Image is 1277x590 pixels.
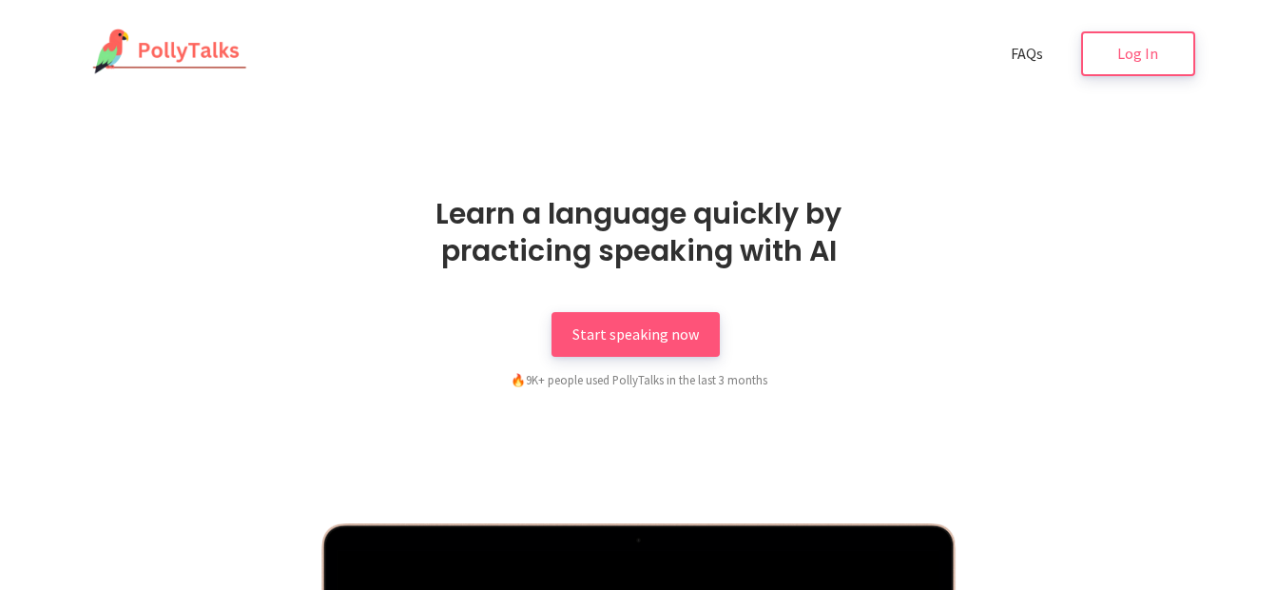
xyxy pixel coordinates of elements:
[511,372,526,387] span: fire
[1081,31,1195,76] a: Log In
[551,312,720,357] a: Start speaking now
[1011,44,1043,63] span: FAQs
[1117,44,1158,63] span: Log In
[377,195,900,269] h1: Learn a language quickly by practicing speaking with AI
[572,324,699,344] span: Start speaking now
[83,29,248,76] img: PollyTalks Logo
[990,31,1064,76] a: FAQs
[411,370,867,389] div: 9K+ people used PollyTalks in the last 3 months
